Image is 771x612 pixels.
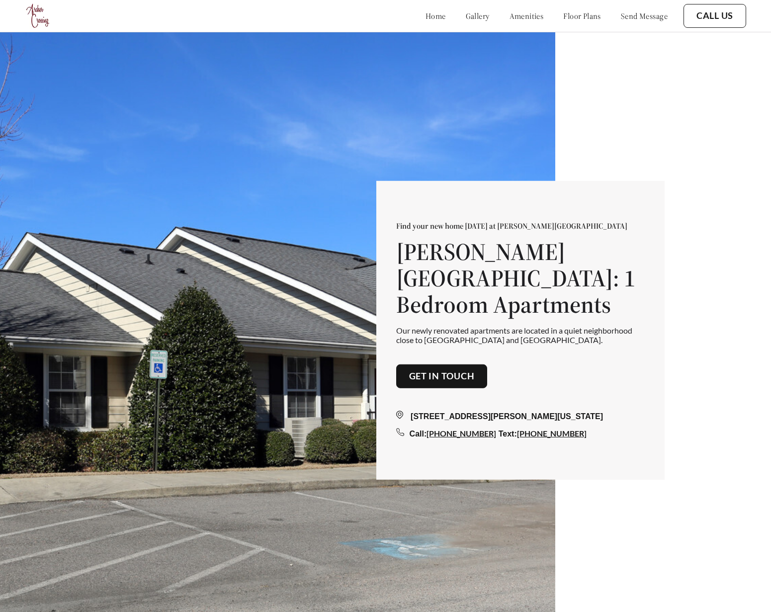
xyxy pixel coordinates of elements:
a: home [426,11,446,21]
img: logo.png [25,2,52,29]
a: [PHONE_NUMBER] [517,429,587,438]
a: gallery [466,11,490,21]
span: Call: [410,430,427,438]
a: floor plans [563,11,601,21]
div: [STREET_ADDRESS][PERSON_NAME][US_STATE] [396,411,645,423]
p: Our newly renovated apartments are located in a quiet neighborhood close to [GEOGRAPHIC_DATA] and... [396,326,645,345]
h1: [PERSON_NAME][GEOGRAPHIC_DATA]: 1 Bedroom Apartments [396,239,645,317]
a: send message [621,11,668,21]
button: Get in touch [396,364,488,388]
span: Text: [499,430,517,438]
a: amenities [510,11,544,21]
button: Call Us [684,4,746,28]
a: Call Us [696,10,733,21]
a: Get in touch [409,371,475,382]
a: [PHONE_NUMBER] [427,429,496,438]
p: Find your new home [DATE] at [PERSON_NAME][GEOGRAPHIC_DATA] [396,221,645,231]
